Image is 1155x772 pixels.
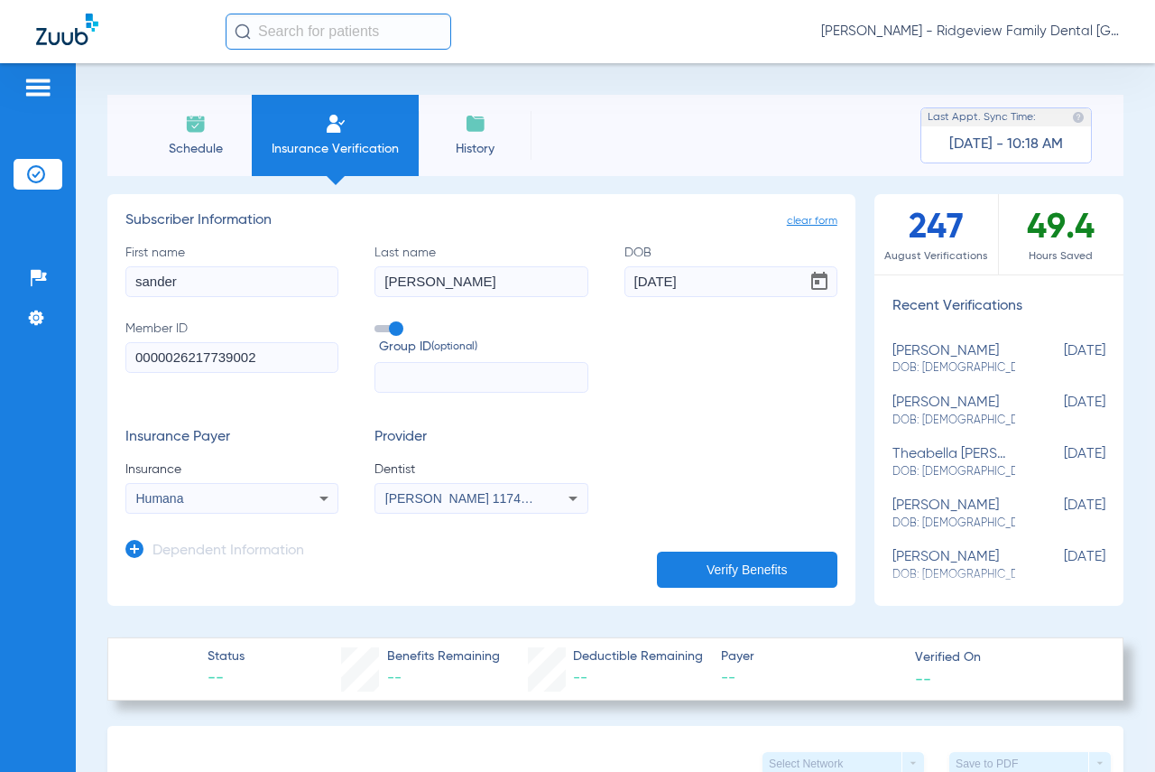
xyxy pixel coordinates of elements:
button: Verify Benefits [657,552,837,588]
div: [PERSON_NAME] [892,549,1015,582]
label: DOB [624,244,837,297]
span: -- [208,667,245,690]
div: [PERSON_NAME] [892,498,1015,531]
span: Deductible Remaining [573,647,703,666]
span: -- [721,667,900,690]
img: Manual Insurance Verification [325,113,346,135]
input: Last name [374,266,587,297]
span: clear form [787,212,837,230]
input: DOBOpen calendar [624,266,837,297]
span: [PERSON_NAME] 1174928857 [385,491,563,506]
img: History [465,113,486,135]
h3: Insurance Payer [125,429,338,447]
small: (optional) [431,338,477,357]
h3: Subscriber Information [125,212,837,230]
span: Group ID [379,338,587,357]
h3: Recent Verifications [874,298,1123,316]
button: Open calendar [801,264,837,300]
span: August Verifications [874,247,998,265]
img: last sync help info [1072,111,1085,124]
img: Zuub Logo [36,14,98,45]
span: DOB: [DEMOGRAPHIC_DATA] [892,413,1015,429]
label: Member ID [125,320,338,394]
input: Search for patients [226,14,451,50]
span: Insurance Verification [265,140,405,158]
span: Insurance [125,460,338,479]
span: -- [387,671,402,685]
span: DOB: [DEMOGRAPHIC_DATA] [892,360,1015,377]
span: Humana [136,491,184,506]
label: First name [125,244,338,297]
span: Schedule [152,140,238,158]
span: Status [208,647,245,666]
input: Member ID [125,342,338,373]
span: DOB: [DEMOGRAPHIC_DATA] [892,464,1015,480]
iframe: Chat Widget [1065,685,1155,772]
span: [DATE] - 10:18 AM [949,135,1063,153]
span: -- [573,671,587,685]
div: 247 [874,194,999,274]
div: theabella [PERSON_NAME] [892,446,1015,479]
label: Last name [374,244,587,297]
span: Benefits Remaining [387,647,500,666]
h3: Provider [374,429,587,447]
input: First name [125,266,338,297]
span: [DATE] [1015,343,1105,377]
span: Last Appt. Sync Time: [928,108,1036,126]
h3: Dependent Information [152,543,304,561]
span: History [432,140,518,158]
span: [DATE] [1015,549,1105,582]
span: Hours Saved [999,247,1123,265]
span: [PERSON_NAME] - Ridgeview Family Dental [GEOGRAPHIC_DATA] [821,23,1119,41]
div: [PERSON_NAME] [892,395,1015,428]
span: DOB: [DEMOGRAPHIC_DATA] [892,516,1015,532]
img: Schedule [185,113,207,135]
img: Search Icon [235,23,251,40]
span: DOB: [DEMOGRAPHIC_DATA] [892,567,1015,583]
span: Dentist [374,460,587,479]
span: [DATE] [1015,395,1105,428]
span: [DATE] [1015,498,1105,531]
div: [PERSON_NAME] [892,343,1015,377]
div: 49.4 [999,194,1123,274]
img: hamburger-icon [23,77,52,98]
span: Payer [721,647,900,666]
span: [DATE] [1015,446,1105,479]
span: -- [915,669,931,688]
span: Verified On [915,648,1094,667]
